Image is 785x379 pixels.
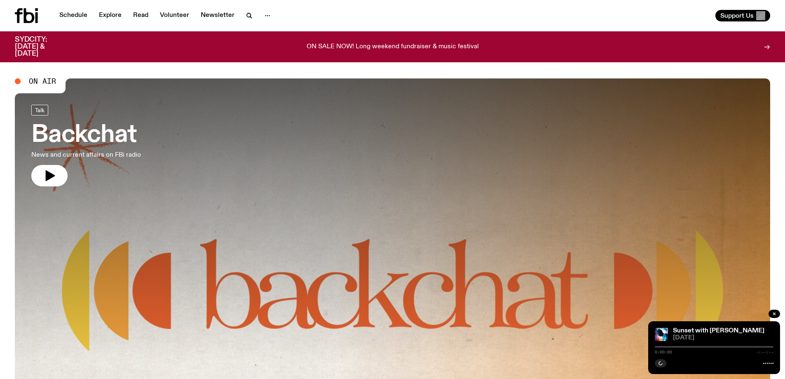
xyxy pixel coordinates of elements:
span: On Air [29,78,56,85]
p: News and current affairs on FBi radio [31,150,141,160]
a: Newsletter [196,10,239,21]
span: [DATE] [673,335,773,341]
span: Support Us [720,12,754,19]
a: BackchatNews and current affairs on FBi radio [31,105,141,186]
span: 0:00:00 [655,350,672,354]
h3: Backchat [31,124,141,147]
a: Sunset with [PERSON_NAME] [673,327,764,334]
a: Explore [94,10,127,21]
span: -:--:-- [756,350,773,354]
p: ON SALE NOW! Long weekend fundraiser & music festival [307,43,479,51]
span: Talk [35,107,45,113]
a: Schedule [54,10,92,21]
button: Support Us [715,10,770,21]
a: Volunteer [155,10,194,21]
h3: SYDCITY: [DATE] & [DATE] [15,36,68,57]
img: Simon Caldwell stands side on, looking downwards. He has headphones on. Behind him is a brightly ... [655,328,668,341]
a: Read [128,10,153,21]
a: Talk [31,105,48,115]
